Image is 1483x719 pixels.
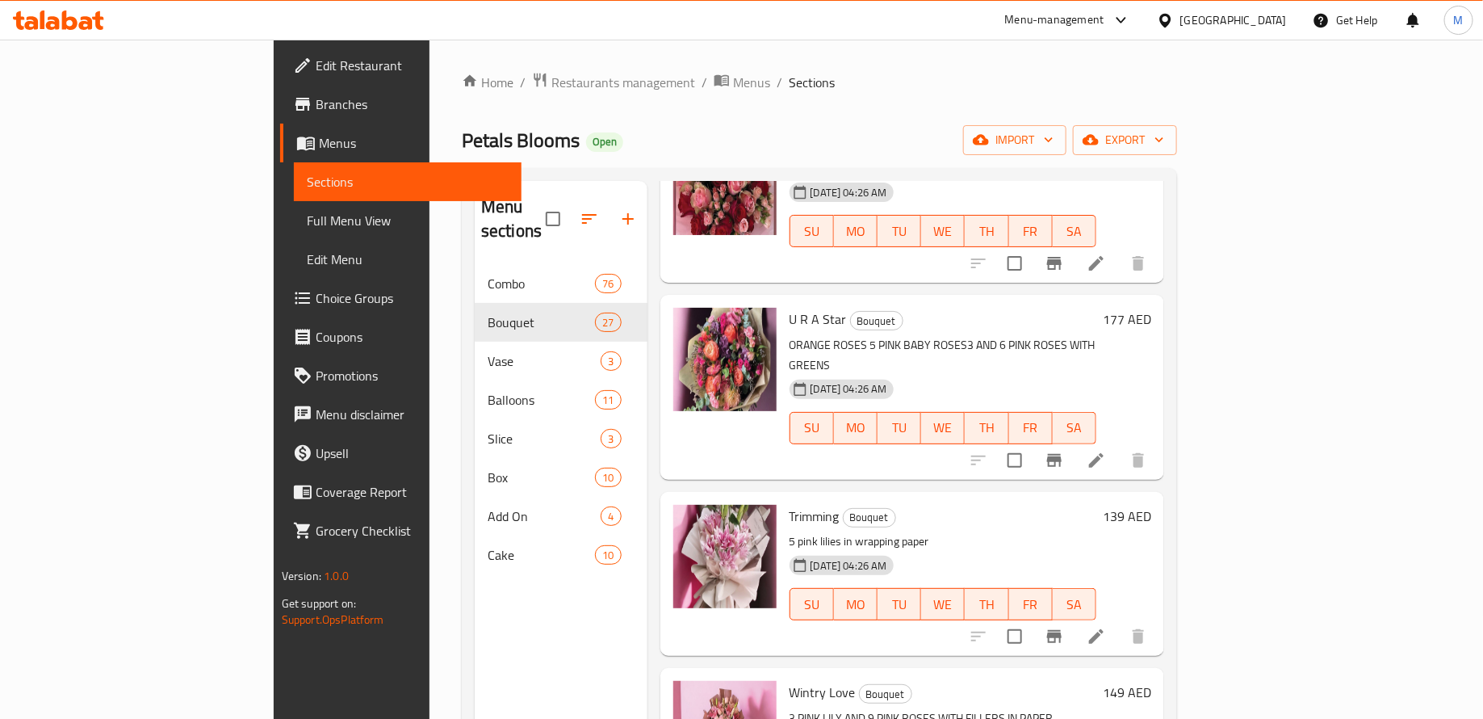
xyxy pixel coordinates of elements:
button: SA [1053,412,1096,444]
span: SU [797,593,827,616]
img: Trimming [673,505,777,608]
h6: 177 AED [1103,308,1151,330]
div: items [601,429,621,448]
div: items [601,507,621,526]
li: / [702,73,707,92]
span: TU [884,416,915,439]
button: TU [878,588,921,620]
div: Box10 [475,458,647,497]
span: U R A Star [790,307,847,331]
span: import [976,130,1054,150]
span: [DATE] 04:26 AM [804,185,894,200]
button: MO [834,412,878,444]
button: TH [965,412,1008,444]
span: WE [928,220,958,243]
span: Trimming [790,504,840,528]
span: 11 [596,393,620,408]
span: SA [1059,593,1090,616]
span: SA [1059,220,1090,243]
a: Coverage Report [280,473,522,511]
button: export [1073,125,1177,155]
span: Version: [282,566,321,587]
span: Grocery Checklist [316,521,509,540]
span: Get support on: [282,593,356,614]
span: Balloons [488,390,595,410]
span: Wintry Love [790,680,856,704]
span: MO [840,220,871,243]
button: WE [921,588,965,620]
button: TU [878,412,921,444]
div: items [601,351,621,371]
a: Promotions [280,356,522,395]
button: delete [1119,441,1158,480]
span: 3 [601,431,620,447]
a: Edit Menu [294,240,522,279]
span: TH [971,593,1002,616]
span: Edit Restaurant [316,56,509,75]
button: SU [790,412,834,444]
span: SU [797,416,827,439]
a: Edit Restaurant [280,46,522,85]
button: SA [1053,588,1096,620]
span: Bouquet [844,508,895,527]
div: Add On4 [475,497,647,536]
span: Sections [307,172,509,191]
span: TH [971,220,1002,243]
span: [DATE] 04:26 AM [804,381,894,397]
span: Combo [488,274,595,293]
span: 27 [596,315,620,330]
span: 76 [596,276,620,292]
div: Cake [488,545,595,565]
a: Restaurants management [532,72,695,93]
div: Menu-management [1005,11,1104,30]
span: [DATE] 04:26 AM [804,558,894,574]
nav: Menu sections [475,258,647,581]
div: items [595,274,621,293]
span: Coverage Report [316,482,509,502]
a: Menus [714,72,770,93]
div: Bouquet [850,311,903,330]
span: TU [884,220,915,243]
a: Full Menu View [294,201,522,240]
div: items [595,390,621,410]
span: Menus [319,133,509,153]
a: Menus [280,124,522,162]
h6: 149 AED [1103,681,1151,704]
span: Slice [488,429,601,448]
div: [GEOGRAPHIC_DATA] [1180,11,1287,29]
span: Coupons [316,327,509,347]
div: Open [586,132,623,152]
span: Sort sections [570,200,609,238]
span: 4 [601,509,620,524]
a: Menu disclaimer [280,395,522,434]
button: Branch-specific-item [1035,244,1074,283]
span: TH [971,416,1002,439]
button: WE [921,412,965,444]
span: export [1086,130,1164,150]
button: SU [790,215,834,247]
span: 3 [601,354,620,369]
span: Bouquet [488,313,595,332]
button: delete [1119,617,1158,656]
button: TH [965,588,1008,620]
div: items [595,313,621,332]
p: 5 pink lilies in wrapping paper [790,532,1097,552]
span: Menus [733,73,770,92]
span: Add On [488,507,601,526]
button: Branch-specific-item [1035,617,1074,656]
span: Choice Groups [316,288,509,308]
div: Cake10 [475,536,647,574]
button: FR [1009,412,1053,444]
div: items [595,545,621,565]
div: Slice3 [475,419,647,458]
span: Sections [789,73,835,92]
span: MO [840,593,871,616]
a: Edit menu item [1087,254,1106,273]
span: Restaurants management [551,73,695,92]
span: TU [884,593,915,616]
button: FR [1009,588,1053,620]
span: Bouquet [851,312,903,330]
span: FR [1016,416,1046,439]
